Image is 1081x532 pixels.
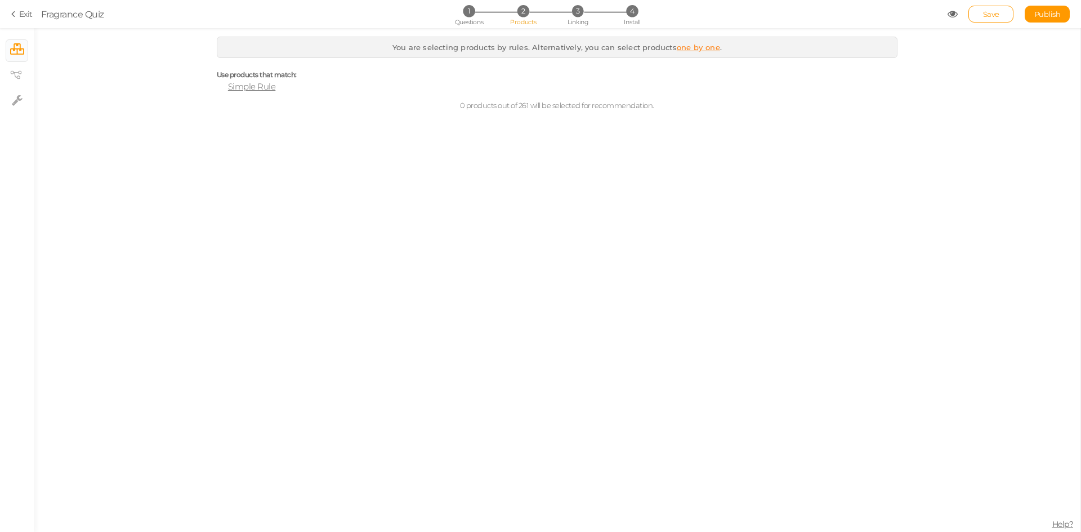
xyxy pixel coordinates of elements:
[568,18,588,26] span: Linking
[455,18,484,26] span: Questions
[1052,519,1074,529] span: Help?
[606,5,658,17] li: 4 Install
[720,43,722,52] span: .
[1034,10,1061,19] span: Publish
[552,5,604,17] li: 3 Linking
[517,5,529,17] span: 2
[968,6,1013,23] div: Save
[41,7,104,21] div: Fragrance Quiz
[217,70,297,79] span: Use products that match:
[463,5,475,17] span: 1
[983,10,999,19] span: Save
[460,101,654,110] span: 0 products out of 261 will be selected for recommendation.
[443,5,495,17] li: 1 Questions
[572,5,584,17] span: 3
[624,18,640,26] span: Install
[626,5,638,17] span: 4
[11,8,33,20] a: Exit
[497,5,550,17] li: 2 Products
[228,81,276,92] span: Simple Rule
[392,43,677,52] span: You are selecting products by rules. Alternatively, you can select products
[510,18,537,26] span: Products
[677,43,720,52] a: one by one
